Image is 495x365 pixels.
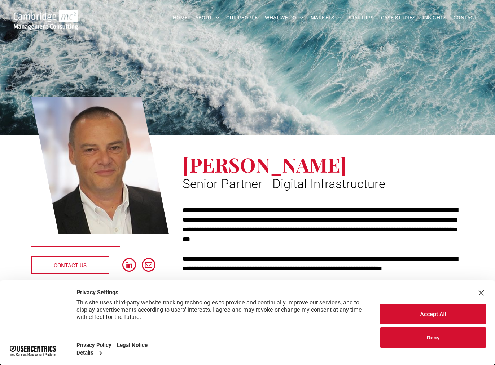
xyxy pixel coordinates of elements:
a: CONTACT [450,12,481,23]
img: Go to Homepage [14,10,78,30]
a: MARKETS [307,12,345,23]
a: STARTUPS [345,12,377,23]
a: INSIGHTS [419,12,450,23]
span: [PERSON_NAME] [183,151,347,178]
a: linkedin [122,258,136,273]
a: CONTACT US [31,256,109,274]
a: WHAT WE DO [261,12,307,23]
a: HOME [169,12,192,23]
a: OUR PEOPLE [223,12,261,23]
a: Digital Infrastructure | Andy Bax | Cambridge Management Consulting [31,95,169,235]
span: CONTACT US [54,257,87,275]
span: Senior Partner - Digital Infrastructure [183,177,385,191]
a: Your Business Transformed | Cambridge Management Consulting [14,11,78,19]
a: ABOUT [192,12,223,23]
a: CASE STUDIES [377,12,419,23]
a: email [142,258,155,273]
